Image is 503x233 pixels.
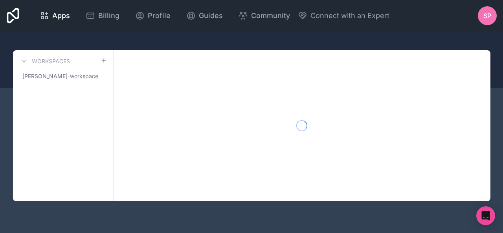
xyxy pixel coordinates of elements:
[22,72,98,80] span: [PERSON_NAME]-workspace
[483,11,491,20] span: SP
[98,10,119,21] span: Billing
[79,7,126,24] a: Billing
[19,69,107,83] a: [PERSON_NAME]-workspace
[148,10,171,21] span: Profile
[19,57,70,66] a: Workspaces
[199,10,223,21] span: Guides
[310,10,389,21] span: Connect with an Expert
[251,10,290,21] span: Community
[33,7,76,24] a: Apps
[52,10,70,21] span: Apps
[232,7,296,24] a: Community
[476,206,495,225] div: Open Intercom Messenger
[298,10,389,21] button: Connect with an Expert
[180,7,229,24] a: Guides
[32,57,70,65] h3: Workspaces
[129,7,177,24] a: Profile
